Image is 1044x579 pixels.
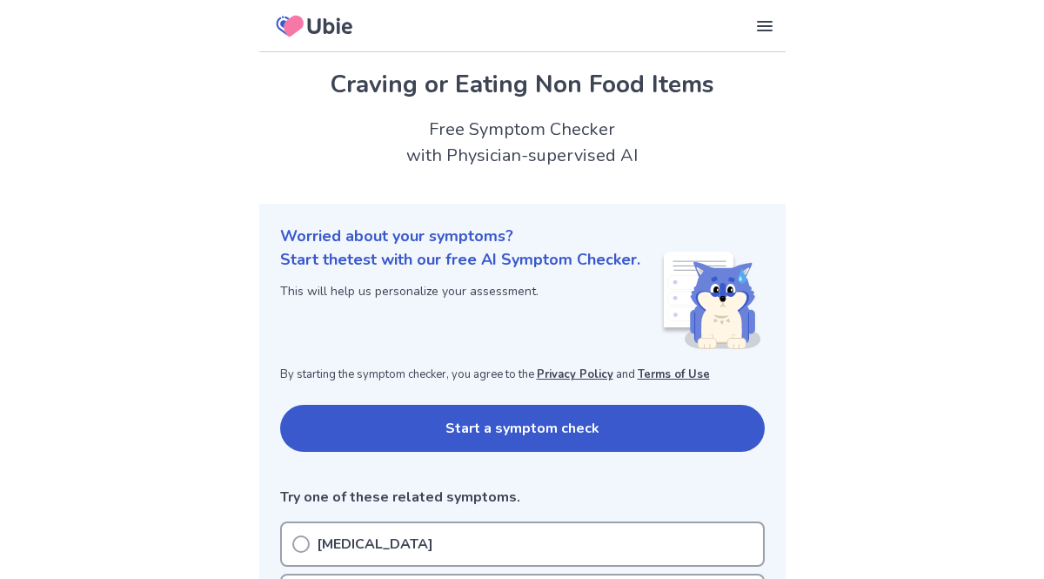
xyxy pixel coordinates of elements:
p: Try one of these related symptoms. [280,487,765,508]
h2: Free Symptom Checker with Physician-supervised AI [259,117,786,169]
p: By starting the symptom checker, you agree to the and [280,367,765,384]
p: [MEDICAL_DATA] [317,534,433,555]
a: Privacy Policy [537,367,613,382]
p: Start the test with our free AI Symptom Checker. [280,248,640,272]
p: This will help us personalize your assessment. [280,282,640,300]
h1: Craving or Eating Non Food Items [280,66,765,103]
button: Start a symptom check [280,405,765,452]
a: Terms of Use [638,367,710,382]
img: Shiba [660,252,761,349]
p: Worried about your symptoms? [280,225,765,248]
